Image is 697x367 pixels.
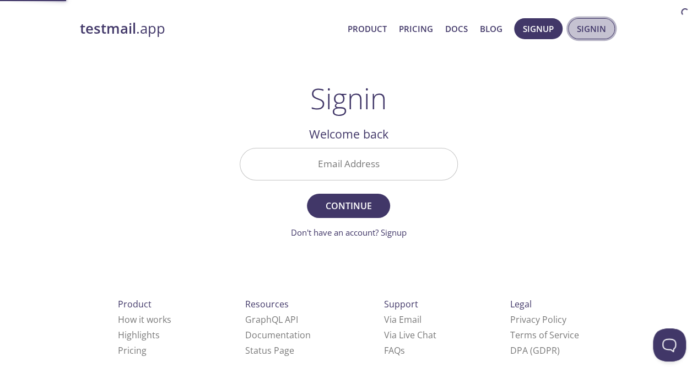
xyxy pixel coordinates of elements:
[510,329,579,341] a: Terms of Service
[399,22,433,36] a: Pricing
[245,313,298,326] a: GraphQL API
[240,125,458,143] h2: Welcome back
[348,22,387,36] a: Product
[310,82,387,115] h1: Signin
[514,18,563,39] button: Signup
[401,344,405,357] span: s
[245,329,311,341] a: Documentation
[291,227,407,238] a: Don't have an account? Signup
[384,329,436,341] a: Via Live Chat
[118,344,147,357] a: Pricing
[568,18,615,39] button: Signin
[118,313,171,326] a: How it works
[80,19,339,38] a: testmail.app
[307,194,390,218] button: Continue
[577,22,606,36] span: Signin
[523,22,554,36] span: Signup
[384,298,418,310] span: Support
[653,328,686,361] iframe: Help Scout Beacon - Open
[118,329,160,341] a: Highlights
[118,298,152,310] span: Product
[245,344,294,357] a: Status Page
[510,313,566,326] a: Privacy Policy
[445,22,468,36] a: Docs
[384,313,422,326] a: Via Email
[480,22,503,36] a: Blog
[384,344,405,357] a: FAQ
[510,298,532,310] span: Legal
[510,344,560,357] a: DPA (GDPR)
[245,298,289,310] span: Resources
[319,198,377,214] span: Continue
[80,19,136,38] strong: testmail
